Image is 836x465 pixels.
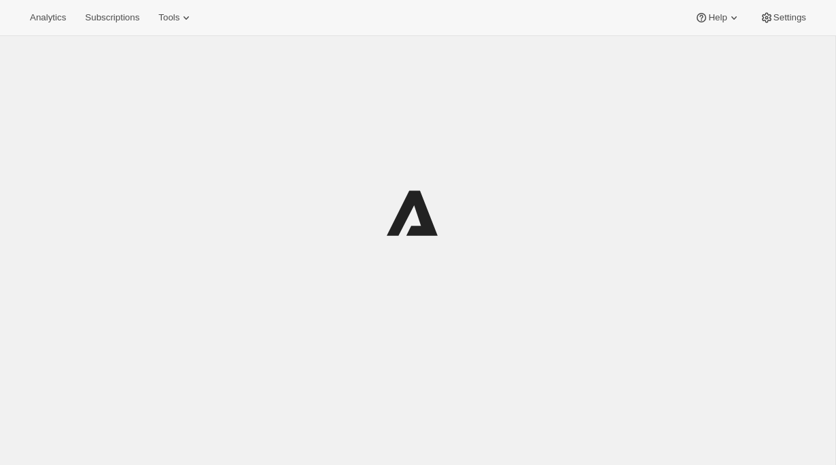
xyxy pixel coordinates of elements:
span: Analytics [30,12,66,23]
button: Analytics [22,8,74,27]
span: Tools [158,12,179,23]
span: Settings [773,12,806,23]
span: Subscriptions [85,12,139,23]
span: Help [708,12,727,23]
button: Subscriptions [77,8,147,27]
button: Help [686,8,748,27]
button: Tools [150,8,201,27]
button: Settings [752,8,814,27]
